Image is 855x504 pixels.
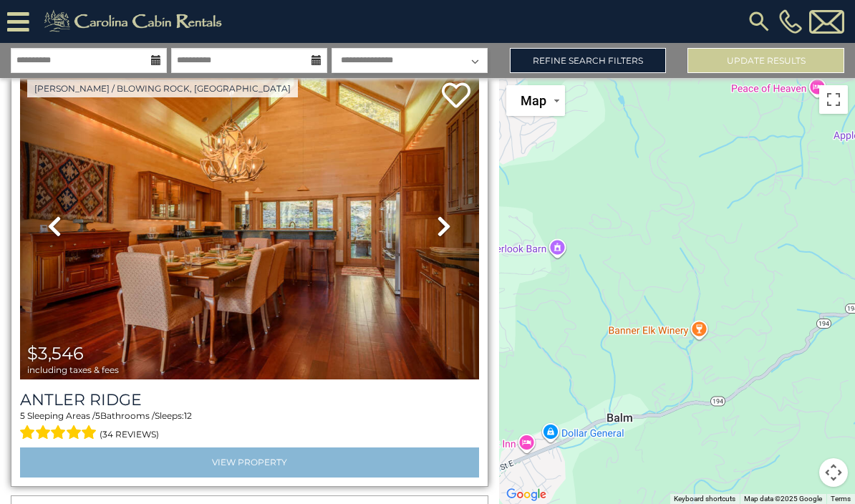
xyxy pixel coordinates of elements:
a: Refine Search Filters [510,48,667,73]
span: 5 [95,410,100,421]
div: Sleeping Areas / Bathrooms / Sleeps: [20,409,479,444]
span: 12 [184,410,192,421]
img: thumbnail_163267184.jpeg [20,72,479,379]
a: Add to favorites [442,81,470,112]
span: $3,546 [27,343,84,364]
img: Google [503,485,550,504]
button: Toggle fullscreen view [819,85,848,114]
a: View Property [20,447,479,477]
a: [PERSON_NAME] / Blowing Rock, [GEOGRAPHIC_DATA] [27,79,298,97]
span: (34 reviews) [100,425,159,444]
button: Map camera controls [819,458,848,487]
a: Terms (opens in new tab) [831,495,851,503]
button: Keyboard shortcuts [674,494,735,504]
img: Khaki-logo.png [37,7,234,36]
a: [PHONE_NUMBER] [776,9,806,34]
img: search-regular.svg [746,9,772,34]
button: Update Results [687,48,844,73]
span: 5 [20,410,25,421]
span: Map [521,93,546,108]
a: Open this area in Google Maps (opens a new window) [503,485,550,504]
a: Antler Ridge [20,390,479,409]
span: including taxes & fees [27,365,119,374]
button: Change map style [506,85,565,116]
span: Map data ©2025 Google [744,495,822,503]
